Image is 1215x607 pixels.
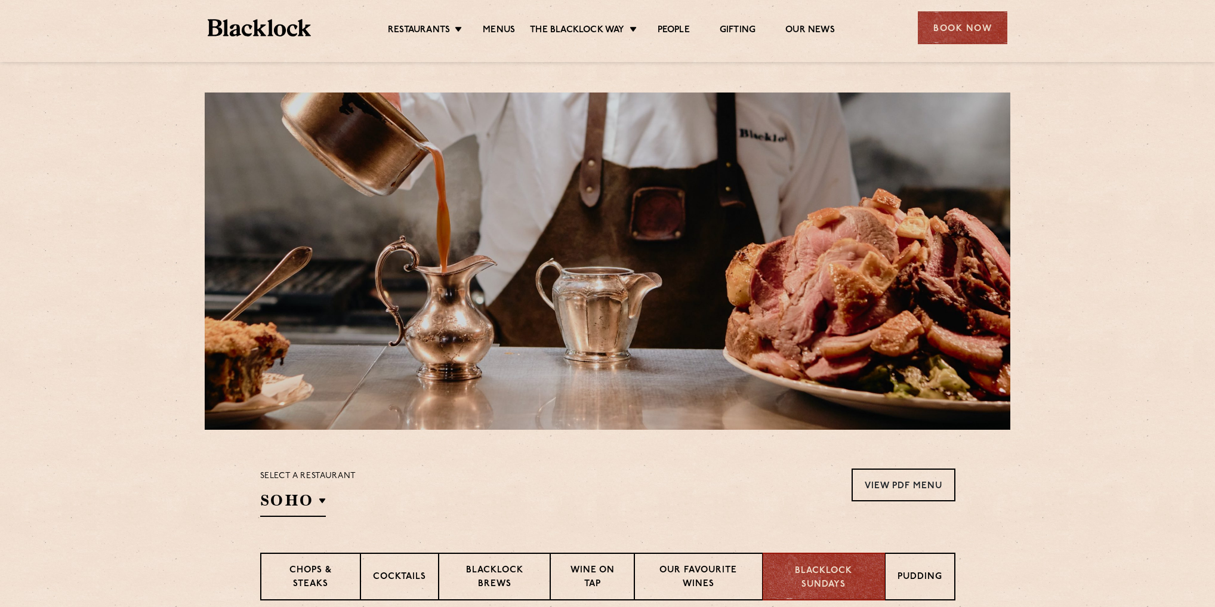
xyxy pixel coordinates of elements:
[918,11,1007,44] div: Book Now
[373,571,426,586] p: Cocktails
[260,469,356,484] p: Select a restaurant
[563,564,621,592] p: Wine on Tap
[775,565,872,591] p: Blacklock Sundays
[852,469,955,501] a: View PDF Menu
[898,571,942,586] p: Pudding
[720,24,755,38] a: Gifting
[785,24,835,38] a: Our News
[388,24,450,38] a: Restaurants
[273,564,348,592] p: Chops & Steaks
[208,19,311,36] img: BL_Textured_Logo-footer-cropped.svg
[483,24,515,38] a: Menus
[530,24,624,38] a: The Blacklock Way
[260,490,326,517] h2: SOHO
[658,24,690,38] a: People
[451,564,538,592] p: Blacklock Brews
[647,564,750,592] p: Our favourite wines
